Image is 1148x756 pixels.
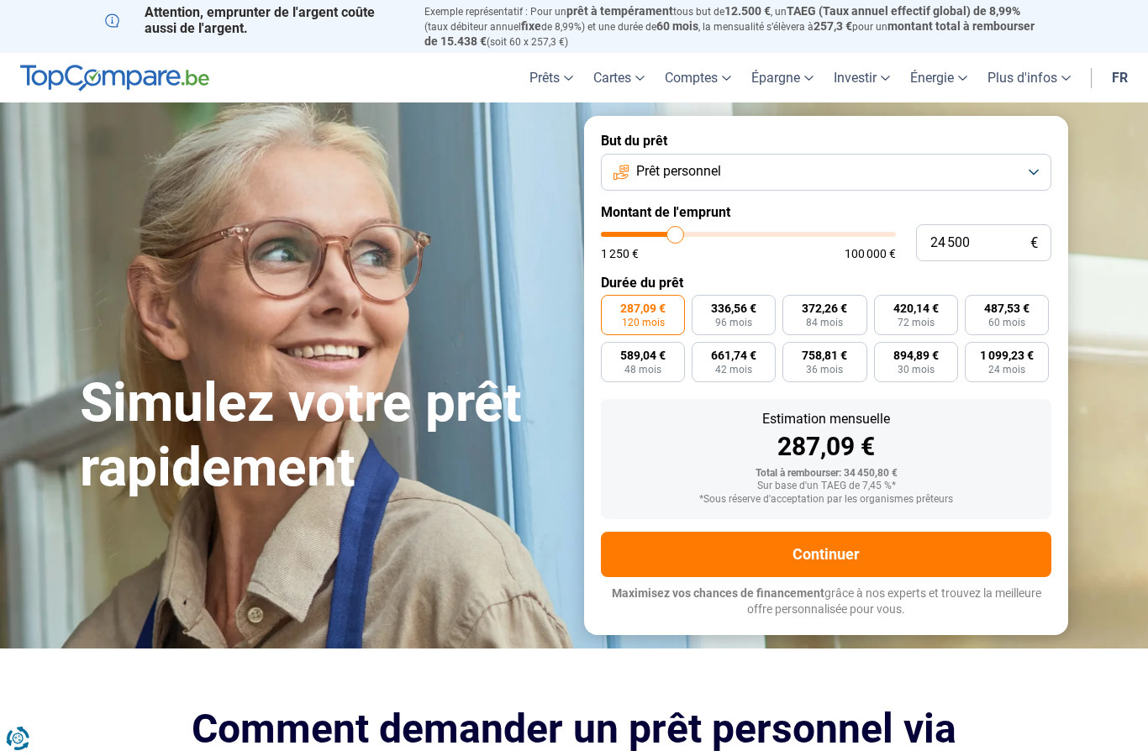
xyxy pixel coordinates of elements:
[711,302,756,314] span: 336,56 €
[715,365,752,375] span: 42 mois
[80,371,564,501] h1: Simulez votre prêt rapidement
[601,532,1051,577] button: Continuer
[814,19,852,33] span: 257,3 €
[724,4,771,18] span: 12.500 €
[105,4,404,36] p: Attention, emprunter de l'argent coûte aussi de l'argent.
[655,53,741,102] a: Comptes
[988,318,1025,328] span: 60 mois
[845,248,896,260] span: 100 000 €
[614,412,1038,426] div: Estimation mensuelle
[622,318,665,328] span: 120 mois
[519,53,583,102] a: Prêts
[583,53,655,102] a: Cartes
[424,4,1043,49] p: Exemple représentatif : Pour un tous but de , un (taux débiteur annuel de 8,99%) et une durée de ...
[806,318,843,328] span: 84 mois
[802,302,847,314] span: 372,26 €
[984,302,1030,314] span: 487,53 €
[521,19,541,33] span: fixe
[566,4,673,18] span: prêt à tempérament
[601,133,1051,149] label: But du prêt
[601,585,1051,618] p: grâce à nos experts et trouvez la meilleure offre personnalisée pour vous.
[601,275,1051,291] label: Durée du prêt
[620,302,666,314] span: 287,09 €
[893,302,939,314] span: 420,14 €
[898,318,935,328] span: 72 mois
[980,349,1034,361] span: 1 099,23 €
[900,53,977,102] a: Énergie
[988,365,1025,375] span: 24 mois
[614,468,1038,480] div: Total à rembourser: 34 450,80 €
[1030,236,1038,250] span: €
[977,53,1081,102] a: Plus d'infos
[614,494,1038,506] div: *Sous réserve d'acceptation par les organismes prêteurs
[624,365,661,375] span: 48 mois
[711,349,756,361] span: 661,74 €
[424,19,1035,48] span: montant total à rembourser de 15.438 €
[741,53,824,102] a: Épargne
[802,349,847,361] span: 758,81 €
[824,53,900,102] a: Investir
[620,349,666,361] span: 589,04 €
[787,4,1020,18] span: TAEG (Taux annuel effectif global) de 8,99%
[898,365,935,375] span: 30 mois
[636,162,721,181] span: Prêt personnel
[893,349,939,361] span: 894,89 €
[601,204,1051,220] label: Montant de l'emprunt
[614,480,1038,492] div: Sur base d'un TAEG de 7,45 %*
[715,318,752,328] span: 96 mois
[601,154,1051,191] button: Prêt personnel
[20,65,209,92] img: TopCompare
[614,434,1038,459] div: 287,09 €
[612,586,824,600] span: Maximisez vos chances de financement
[656,19,698,33] span: 60 mois
[601,248,639,260] span: 1 250 €
[806,365,843,375] span: 36 mois
[1102,53,1138,102] a: fr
